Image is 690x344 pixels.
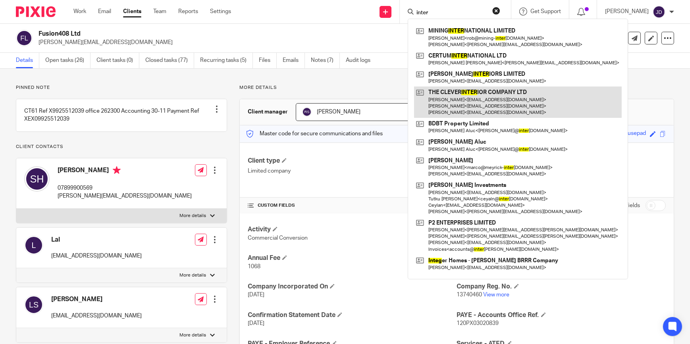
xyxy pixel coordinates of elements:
input: Search [416,10,487,17]
a: Reports [178,8,198,15]
p: [PERSON_NAME] [605,8,649,15]
button: Clear [492,7,500,15]
span: 13740460 [457,292,482,298]
span: 1068 [248,264,260,269]
img: Pixie [16,6,56,17]
img: svg%3E [24,295,43,314]
h4: Activity [248,225,457,234]
span: Commercial Conversion [248,235,308,241]
a: Work [73,8,86,15]
h4: Client type [248,157,457,165]
h4: Annual Fee [248,254,457,262]
p: Pinned note [16,85,227,91]
p: [PERSON_NAME][EMAIL_ADDRESS][DOMAIN_NAME] [58,192,192,200]
span: [PERSON_NAME] [317,109,360,115]
p: More details [179,213,206,219]
p: More details [179,332,206,338]
p: More details [179,272,206,279]
a: Files [259,53,277,68]
a: View more [484,292,510,298]
span: 120PX03020839 [457,321,499,326]
p: [PERSON_NAME][EMAIL_ADDRESS][DOMAIN_NAME] [39,38,566,46]
a: Closed tasks (77) [145,53,194,68]
p: 07899900569 [58,184,192,192]
p: [EMAIL_ADDRESS][DOMAIN_NAME] [51,312,142,320]
a: Details [16,53,39,68]
img: svg%3E [24,236,43,255]
a: Email [98,8,111,15]
a: Audit logs [346,53,376,68]
span: [DATE] [248,292,264,298]
span: Get Support [530,9,561,14]
img: svg%3E [653,6,665,18]
img: svg%3E [16,30,33,46]
a: Clients [123,8,141,15]
h4: [PERSON_NAME] [51,295,142,304]
a: Team [153,8,166,15]
a: Client tasks (0) [96,53,139,68]
span: [DATE] [248,321,264,326]
h2: Fusion408 Ltd [39,30,461,38]
a: Settings [210,8,231,15]
p: Client contacts [16,144,227,150]
h4: Confirmation Statement Date [248,311,457,319]
h4: [PERSON_NAME] [58,166,192,176]
img: svg%3E [302,107,312,117]
a: Recurring tasks (5) [200,53,253,68]
h4: Company Incorporated On [248,283,457,291]
p: Limited company [248,167,457,175]
a: Notes (7) [311,53,340,68]
h3: Client manager [248,108,288,116]
img: svg%3E [24,166,50,192]
h4: PAYE - Accounts Office Ref. [457,311,666,319]
p: More details [239,85,674,91]
i: Primary [113,166,121,174]
p: [EMAIL_ADDRESS][DOMAIN_NAME] [51,252,142,260]
h4: Lal [51,236,142,244]
h4: CUSTOM FIELDS [248,202,457,209]
p: Master code for secure communications and files [246,130,383,138]
h4: Company Reg. No. [457,283,666,291]
a: Open tasks (26) [45,53,91,68]
a: Emails [283,53,305,68]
